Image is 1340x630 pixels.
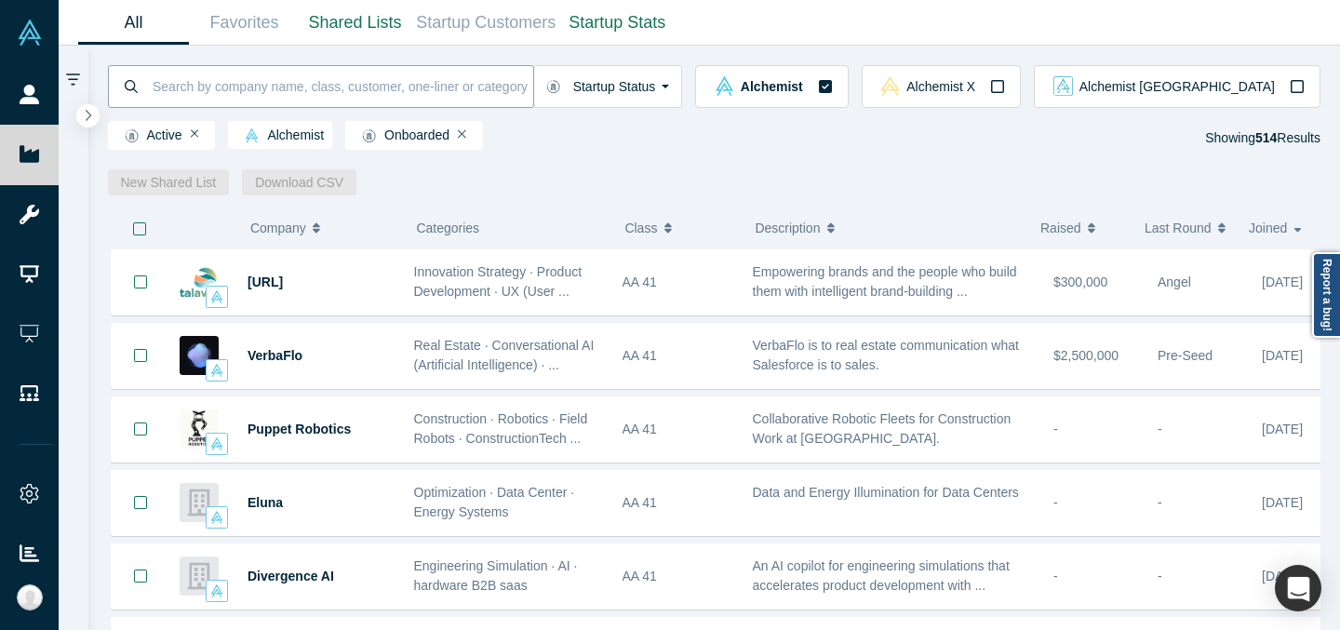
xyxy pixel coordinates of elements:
[906,80,975,93] span: Alchemist X
[210,364,223,377] img: alchemist Vault Logo
[236,128,324,143] span: Alchemist
[880,76,900,96] img: alchemistx Vault Logo
[546,79,560,94] img: Startup status
[1079,80,1275,93] span: Alchemist [GEOGRAPHIC_DATA]
[753,264,1017,299] span: Empowering brands and the people who build them with intelligent brand-building ...
[1255,130,1277,145] strong: 514
[755,208,820,248] span: Description
[624,208,657,248] span: Class
[1053,569,1058,583] span: -
[862,65,1021,108] button: alchemistx Vault LogoAlchemist X
[1262,495,1303,510] span: [DATE]
[562,1,673,45] a: Startup Stats
[180,483,219,522] img: Eluna's Logo
[741,80,803,93] span: Alchemist
[151,64,533,108] input: Search by company name, class, customer, one-liner or category
[1158,495,1162,510] span: -
[248,495,283,510] a: Eluna
[715,76,734,96] img: alchemist Vault Logo
[623,324,733,388] div: AA 41
[210,511,223,524] img: alchemist Vault Logo
[414,411,588,446] span: Construction · Robotics · Field Robots · ConstructionTech ...
[180,556,219,596] img: Divergence AI's Logo
[1145,208,1212,248] span: Last Round
[1145,208,1229,248] button: Last Round
[112,324,169,388] button: Bookmark
[753,338,1019,372] span: VerbaFlo is to real estate communication what Salesforce is to sales.
[180,262,219,302] img: Talawa.ai's Logo
[1249,208,1307,248] button: Joined
[1053,422,1058,436] span: -
[1158,348,1213,363] span: Pre-Seed
[108,169,230,195] button: New Shared List
[17,584,43,610] img: Ally Hoang's Account
[250,208,306,248] span: Company
[414,485,575,519] span: Optimization · Data Center · Energy Systems
[245,128,259,142] img: alchemist Vault Logo
[248,422,351,436] a: Puppet Robotics
[1262,348,1303,363] span: [DATE]
[624,208,726,248] button: Class
[125,128,139,143] img: Startup status
[414,558,578,593] span: Engineering Simulation · AI · hardware B2B saas
[695,65,848,108] button: alchemist Vault LogoAlchemist
[112,544,169,609] button: Bookmark
[180,409,219,449] img: Puppet Robotics's Logo
[1040,208,1125,248] button: Raised
[1053,495,1058,510] span: -
[414,338,595,372] span: Real Estate · Conversational AI (Artificial Intelligence) · ...
[78,1,189,45] a: All
[1040,208,1081,248] span: Raised
[753,558,1010,593] span: An AI copilot for engineering simulations that accelerates product development with ...
[248,569,334,583] a: Divergence AI
[458,127,466,141] button: Remove Filter
[242,169,356,195] button: Download CSV
[414,264,583,299] span: Innovation Strategy · Product Development · UX (User ...
[362,128,376,143] img: Startup status
[623,544,733,609] div: AA 41
[1053,275,1107,289] span: $300,000
[189,1,300,45] a: Favorites
[248,275,283,289] a: [URL]
[17,20,43,46] img: Alchemist Vault Logo
[180,336,219,375] img: VerbaFlo's Logo
[1205,130,1320,145] span: Showing Results
[300,1,410,45] a: Shared Lists
[1262,569,1303,583] span: [DATE]
[210,437,223,450] img: alchemist Vault Logo
[112,471,169,535] button: Bookmark
[1262,422,1303,436] span: [DATE]
[1158,569,1162,583] span: -
[248,348,302,363] a: VerbaFlo
[1158,275,1191,289] span: Angel
[112,249,169,315] button: Bookmark
[1312,252,1340,338] a: Report a bug!
[533,65,683,108] button: Startup Status
[1158,422,1162,436] span: -
[623,397,733,462] div: AA 41
[753,485,1019,500] span: Data and Energy Illumination for Data Centers
[1053,348,1119,363] span: $2,500,000
[755,208,1021,248] button: Description
[1262,275,1303,289] span: [DATE]
[250,208,387,248] button: Company
[354,128,449,143] span: Onboarded
[1249,208,1287,248] span: Joined
[416,221,479,235] span: Categories
[191,127,199,141] button: Remove Filter
[753,411,1012,446] span: Collaborative Robotic Fleets for Construction Work at [GEOGRAPHIC_DATA].
[112,397,169,462] button: Bookmark
[210,290,223,303] img: alchemist Vault Logo
[410,1,562,45] a: Startup Customers
[210,584,223,597] img: alchemist Vault Logo
[623,250,733,315] div: AA 41
[1034,65,1320,108] button: alchemist_aj Vault LogoAlchemist [GEOGRAPHIC_DATA]
[116,128,182,143] span: Active
[623,471,733,535] div: AA 41
[1053,76,1073,96] img: alchemist_aj Vault Logo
